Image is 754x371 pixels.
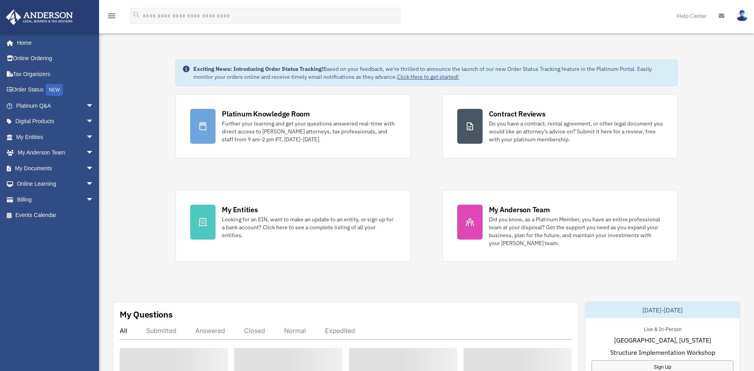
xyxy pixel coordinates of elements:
[146,327,176,335] div: Submitted
[325,327,355,335] div: Expedited
[6,98,106,114] a: Platinum Q&Aarrow_drop_down
[736,10,748,21] img: User Pic
[195,327,225,335] div: Answered
[6,114,106,129] a: Digital Productsarrow_drop_down
[6,35,102,51] a: Home
[6,176,106,192] a: Online Learningarrow_drop_down
[86,160,102,177] span: arrow_drop_down
[86,145,102,161] span: arrow_drop_down
[86,192,102,208] span: arrow_drop_down
[222,120,396,143] div: Further your learning and get your questions answered real-time with direct access to [PERSON_NAM...
[176,94,410,158] a: Platinum Knowledge Room Further your learning and get your questions answered real-time with dire...
[6,51,106,67] a: Online Ordering
[86,98,102,114] span: arrow_drop_down
[222,215,396,239] div: Looking for an EIN, want to make an update to an entity, or sign up for a bank account? Click her...
[86,129,102,145] span: arrow_drop_down
[193,65,323,72] strong: Exciting News: Introducing Order Status Tracking!
[489,109,546,119] div: Contract Reviews
[120,327,127,335] div: All
[6,66,106,82] a: Tax Organizers
[176,190,410,262] a: My Entities Looking for an EIN, want to make an update to an entity, or sign up for a bank accoun...
[443,94,678,158] a: Contract Reviews Do you have a contract, rental agreement, or other legal document you would like...
[443,190,678,262] a: My Anderson Team Did you know, as a Platinum Member, you have an entire professional team at your...
[638,324,688,333] div: Live & In-Person
[120,308,173,320] div: My Questions
[107,11,116,21] i: menu
[107,14,116,21] a: menu
[6,192,106,207] a: Billingarrow_drop_down
[4,10,75,25] img: Anderson Advisors Platinum Portal
[222,205,258,215] div: My Entities
[585,302,740,318] div: [DATE]-[DATE]
[614,335,711,345] span: [GEOGRAPHIC_DATA], [US_STATE]
[489,120,663,143] div: Do you have a contract, rental agreement, or other legal document you would like an attorney's ad...
[489,205,550,215] div: My Anderson Team
[46,84,63,96] div: NEW
[284,327,306,335] div: Normal
[6,82,106,98] a: Order StatusNEW
[193,65,670,81] div: Based on your feedback, we're thrilled to announce the launch of our new Order Status Tracking fe...
[86,114,102,130] span: arrow_drop_down
[132,11,141,19] i: search
[6,207,106,223] a: Events Calendar
[6,145,106,161] a: My Anderson Teamarrow_drop_down
[244,327,265,335] div: Closed
[6,160,106,176] a: My Documentsarrow_drop_down
[489,215,663,247] div: Did you know, as a Platinum Member, you have an entire professional team at your disposal? Get th...
[86,176,102,192] span: arrow_drop_down
[6,129,106,145] a: My Entitiesarrow_drop_down
[222,109,310,119] div: Platinum Knowledge Room
[610,348,715,357] span: Structure Implementation Workshop
[397,73,459,80] a: Click Here to get started!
